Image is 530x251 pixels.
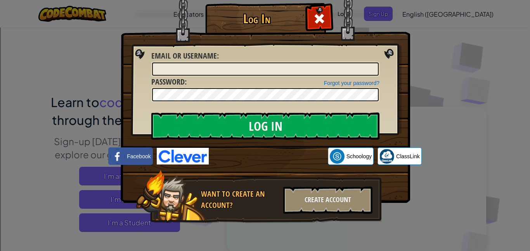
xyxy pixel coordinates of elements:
img: schoology.png [330,149,345,164]
div: Sign out [3,38,527,45]
span: Email or Username [151,50,217,61]
img: classlink-logo-small.png [379,149,394,164]
div: Delete [3,24,527,31]
div: Move To ... [3,17,527,24]
iframe: Sign in with Google Button [209,148,328,165]
img: facebook_small.png [110,149,125,164]
label: : [151,76,187,88]
div: Rename [3,45,527,52]
span: Password [151,76,185,87]
div: Want to create an account? [201,189,279,211]
img: clever-logo-blue.png [157,148,209,164]
div: Sort New > Old [3,10,527,17]
a: Forgot your password? [324,80,379,86]
div: Create Account [283,187,372,214]
span: Schoology [346,152,372,160]
span: ClassLink [396,152,420,160]
input: Log In [151,113,379,140]
label: : [151,50,219,62]
div: Options [3,31,527,38]
h1: Log In [207,12,306,26]
div: Sort A > Z [3,3,527,10]
div: Move To ... [3,52,527,59]
span: Facebook [127,152,151,160]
